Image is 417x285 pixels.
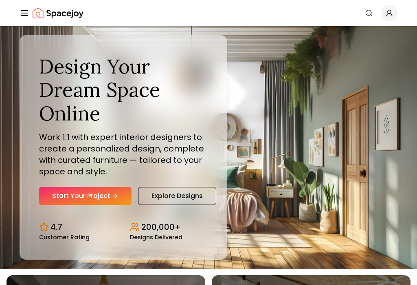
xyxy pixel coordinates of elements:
[33,5,83,21] a: Spacejoy
[130,234,182,240] small: Designs Delivered
[141,221,180,233] p: 200,000+
[39,55,208,125] h1: Design Your Dream Space Online
[138,187,216,205] a: Explore Designs
[39,234,90,240] small: Customer Rating
[33,5,83,21] img: Spacejoy Logo
[39,215,208,240] div: Design stats
[50,221,62,233] p: 4.7
[39,131,208,177] p: Work 1:1 with expert interior designers to create a personalized design, complete with curated fu...
[39,187,132,205] a: Start Your Project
